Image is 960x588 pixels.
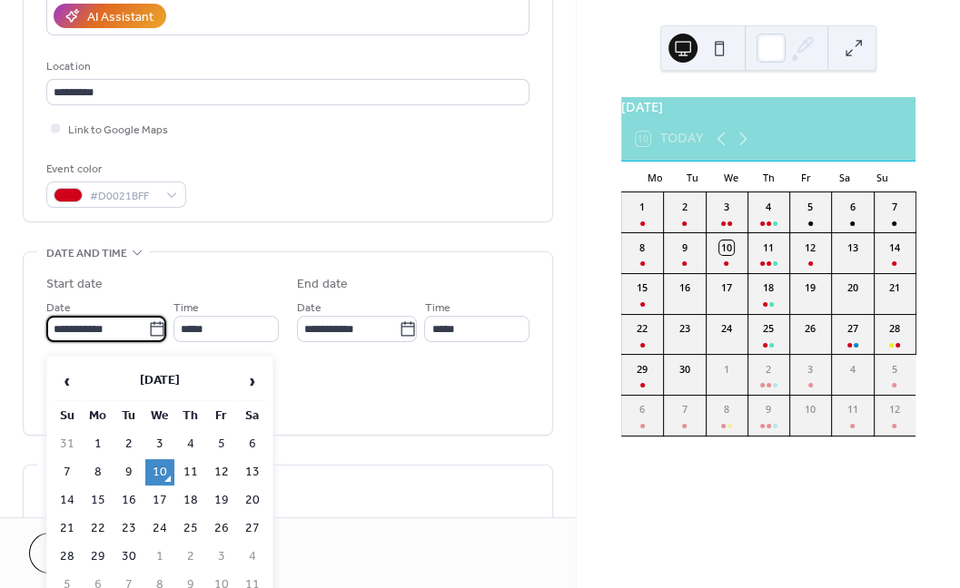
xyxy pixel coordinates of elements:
[761,321,776,336] div: 25
[238,403,267,429] th: Sa
[424,299,450,318] span: Time
[761,200,776,214] div: 4
[84,431,113,457] td: 1
[677,321,691,336] div: 23
[145,459,174,485] td: 10
[787,162,826,192] div: Fr
[761,280,776,295] div: 18
[84,544,113,570] td: 29
[845,200,859,214] div: 6
[803,321,817,336] div: 26
[90,187,157,206] span: #D0021BFF
[46,299,71,318] span: Date
[84,362,236,401] th: [DATE]
[845,280,859,295] div: 20
[176,403,205,429] th: Th
[749,162,787,192] div: Th
[887,280,902,295] div: 21
[46,57,526,76] div: Location
[207,459,236,485] td: 12
[677,200,691,214] div: 2
[29,533,141,573] button: Cancel
[635,402,649,416] div: 6
[803,240,817,255] div: 12
[719,200,734,214] div: 3
[635,200,649,214] div: 1
[53,431,82,457] td: 31
[238,487,267,514] td: 20
[887,402,902,416] div: 12
[114,431,144,457] td: 2
[176,544,205,570] td: 2
[238,459,267,485] td: 13
[46,160,183,179] div: Event color
[176,487,205,514] td: 18
[114,515,144,542] td: 23
[636,162,674,192] div: Mo
[297,299,322,318] span: Date
[145,403,174,429] th: We
[677,402,691,416] div: 7
[46,275,103,294] div: Start date
[238,515,267,542] td: 27
[863,162,901,192] div: Su
[145,487,174,514] td: 17
[176,431,205,457] td: 4
[176,459,205,485] td: 11
[719,240,734,255] div: 10
[803,362,817,377] div: 3
[845,402,859,416] div: 11
[635,240,649,255] div: 8
[803,200,817,214] div: 5
[84,403,113,429] th: Mo
[677,362,691,377] div: 30
[761,362,776,377] div: 2
[845,362,859,377] div: 4
[297,275,348,294] div: End date
[238,431,267,457] td: 6
[114,403,144,429] th: Tu
[207,515,236,542] td: 26
[53,544,82,570] td: 28
[239,363,266,399] span: ›
[712,162,750,192] div: We
[719,402,734,416] div: 8
[68,121,168,140] span: Link to Google Maps
[54,363,81,399] span: ‹
[84,487,113,514] td: 15
[803,402,817,416] div: 10
[84,515,113,542] td: 22
[114,487,144,514] td: 16
[54,4,166,28] button: AI Assistant
[173,299,199,318] span: Time
[145,431,174,457] td: 3
[719,321,734,336] div: 24
[887,240,902,255] div: 14
[207,544,236,570] td: 3
[87,8,153,27] div: AI Assistant
[635,321,649,336] div: 22
[53,515,82,542] td: 21
[761,240,776,255] div: 11
[845,321,859,336] div: 27
[887,200,902,214] div: 7
[53,459,82,485] td: 7
[635,280,649,295] div: 15
[46,244,127,263] span: Date and time
[238,544,267,570] td: 4
[176,515,205,542] td: 25
[677,240,691,255] div: 9
[635,362,649,377] div: 29
[674,162,712,192] div: Tu
[207,431,236,457] td: 5
[826,162,864,192] div: Sa
[677,280,691,295] div: 16
[114,544,144,570] td: 30
[114,459,144,485] td: 9
[207,487,236,514] td: 19
[145,544,174,570] td: 1
[845,240,859,255] div: 13
[145,515,174,542] td: 24
[719,280,734,295] div: 17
